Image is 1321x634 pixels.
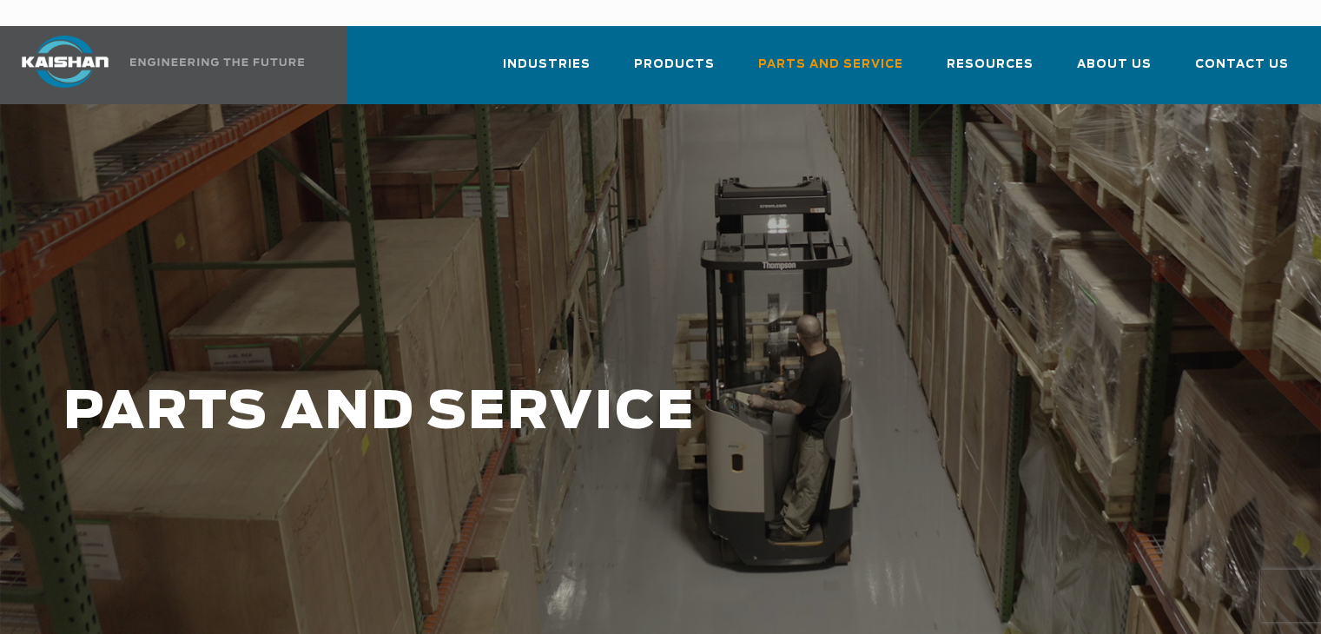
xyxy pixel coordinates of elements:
[1195,55,1289,75] span: Contact Us
[947,55,1034,75] span: Resources
[63,384,1055,442] h1: PARTS AND SERVICE
[758,55,903,75] span: Parts and Service
[130,58,304,66] img: Engineering the future
[1077,55,1152,75] span: About Us
[947,42,1034,101] a: Resources
[1077,42,1152,101] a: About Us
[503,42,591,101] a: Industries
[1195,42,1289,101] a: Contact Us
[634,42,715,101] a: Products
[503,55,591,75] span: Industries
[758,42,903,101] a: Parts and Service
[634,55,715,75] span: Products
